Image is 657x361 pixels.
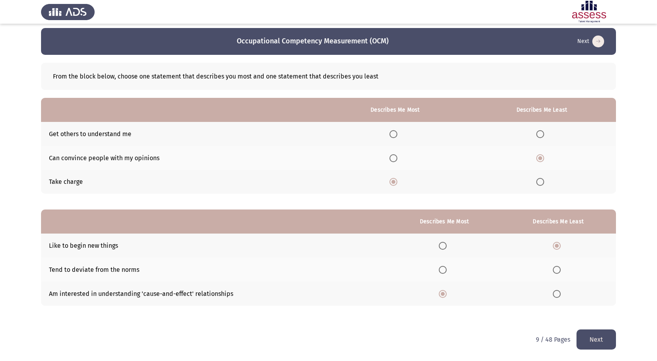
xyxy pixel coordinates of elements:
[501,209,616,234] th: Describes Me Least
[237,36,389,46] h3: Occupational Competency Measurement (OCM)
[41,1,95,23] img: Assess Talent Management logo
[536,178,547,185] mat-radio-group: Select an option
[41,122,323,146] td: Get others to understand me
[389,130,401,137] mat-radio-group: Select an option
[41,258,388,282] td: Tend to deviate from the norms
[439,290,450,297] mat-radio-group: Select an option
[536,130,547,137] mat-radio-group: Select an option
[323,98,468,122] th: Describes Me Most
[575,35,606,48] button: load next page
[41,282,388,306] td: Am interested in understanding 'cause-and-effect' relationships
[389,154,401,161] mat-radio-group: Select an option
[41,63,616,90] div: From the block below, choose one statement that describes you most and one statement that describ...
[468,98,616,122] th: Describes Me Least
[553,241,564,249] mat-radio-group: Select an option
[41,146,323,170] td: Can convince people with my opinions
[439,241,450,249] mat-radio-group: Select an option
[439,266,450,273] mat-radio-group: Select an option
[41,170,323,194] td: Take charge
[536,336,570,343] p: 9 / 48 Pages
[577,329,616,350] button: load next page
[41,234,388,258] td: Like to begin new things
[388,209,500,234] th: Describes Me Most
[562,1,616,23] img: Assessment logo of OCM R1 ASSESS
[389,178,401,185] mat-radio-group: Select an option
[553,290,564,297] mat-radio-group: Select an option
[536,154,547,161] mat-radio-group: Select an option
[553,266,564,273] mat-radio-group: Select an option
